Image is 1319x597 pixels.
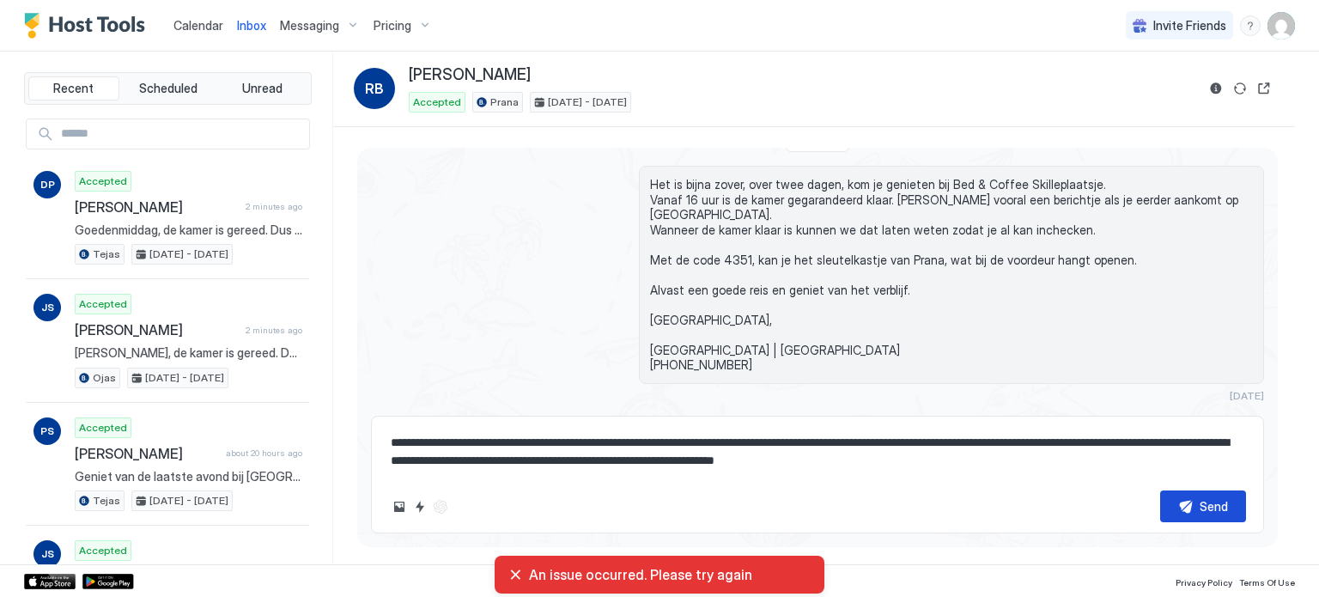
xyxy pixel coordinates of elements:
[1160,490,1246,522] button: Send
[365,78,384,99] span: RB
[246,201,302,212] span: 2 minutes ago
[1240,15,1261,36] div: menu
[93,493,120,509] span: Tejas
[237,18,266,33] span: Inbox
[1267,12,1295,40] div: User profile
[123,76,214,101] button: Scheduled
[413,94,461,110] span: Accepted
[40,177,55,192] span: DP
[79,543,127,558] span: Accepted
[75,469,302,484] span: Geniet van de laatste avond bij [GEOGRAPHIC_DATA]. Heb je een fijn verblijf gehad? [DATE] is de c...
[41,546,54,562] span: JS
[149,493,228,509] span: [DATE] - [DATE]
[53,81,94,96] span: Recent
[548,94,627,110] span: [DATE] - [DATE]
[529,566,811,583] span: An issue occurred. Please try again
[41,300,54,315] span: JS
[490,94,519,110] span: Prana
[409,65,531,85] span: [PERSON_NAME]
[40,423,54,439] span: PS
[79,420,127,436] span: Accepted
[374,18,411,34] span: Pricing
[79,296,127,312] span: Accepted
[54,119,309,149] input: Input Field
[246,325,302,336] span: 2 minutes ago
[24,72,312,105] div: tab-group
[237,16,266,34] a: Inbox
[149,247,228,262] span: [DATE] - [DATE]
[173,16,223,34] a: Calendar
[145,370,224,386] span: [DATE] - [DATE]
[75,198,239,216] span: [PERSON_NAME]
[1200,497,1228,515] div: Send
[93,370,116,386] span: Ojas
[650,177,1253,373] span: Het is bijna zover, over twee dagen, kom je genieten bij Bed & Coffee Skilleplaatsje. Vanaf 16 uu...
[216,76,307,101] button: Unread
[389,496,410,517] button: Upload image
[173,18,223,33] span: Calendar
[1254,78,1274,99] button: Open reservation
[226,448,302,459] span: about 20 hours ago
[1230,389,1264,402] span: [DATE]
[75,345,302,361] span: [PERSON_NAME], de kamer is gereed. Dus wanneer jullie op Texel zijn kunnen jullie terecht. Geniet...
[1153,18,1226,34] span: Invite Friends
[1206,78,1226,99] button: Reservation information
[24,13,153,39] a: Host Tools Logo
[75,222,302,238] span: Goedenmiddag, de kamer is gereed. Dus wanneer jullie op Texel zijn kunnen jullie terecht. Geniet ...
[75,445,219,462] span: [PERSON_NAME]
[280,18,339,34] span: Messaging
[242,81,283,96] span: Unread
[1230,78,1250,99] button: Sync reservation
[139,81,198,96] span: Scheduled
[28,76,119,101] button: Recent
[79,174,127,189] span: Accepted
[410,496,430,517] button: Quick reply
[93,247,120,262] span: Tejas
[75,321,239,338] span: [PERSON_NAME]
